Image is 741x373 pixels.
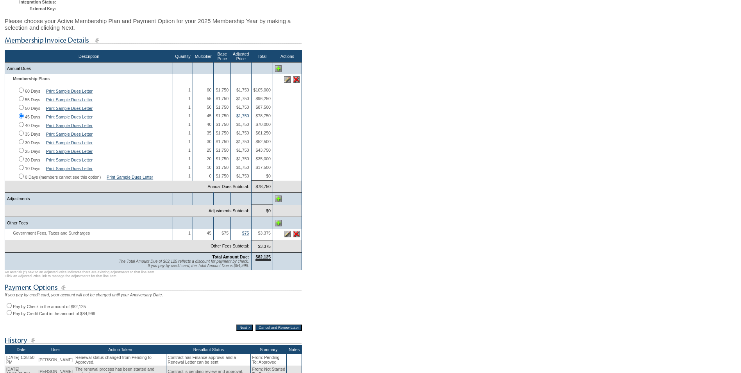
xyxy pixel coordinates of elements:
td: $3,375 [251,240,273,252]
span: 50 [207,105,212,109]
span: 30 [207,139,212,144]
span: 45 [207,113,212,118]
span: 1 [188,88,191,92]
span: 1 [188,122,191,127]
span: $52,500 [255,139,271,144]
a: Print Sample Dues Letter [46,132,93,136]
label: 35 Days [25,132,40,136]
span: 1 [188,113,191,118]
span: $1,750 [216,88,229,92]
img: subTtlPaymentOptions.gif [5,283,302,292]
th: Actions [273,50,302,63]
td: External Key: [7,6,60,11]
span: $1,750 [216,139,229,144]
th: Notes [287,345,302,354]
b: Membership Plans [13,76,50,81]
img: subTtlHistory.gif [5,335,302,345]
span: The Total Amount Due of $82,125 reflects a discount for payment by check. If you pay by credit ca... [119,259,249,268]
a: Print Sample Dues Letter [46,166,93,171]
th: Summary [251,345,287,354]
td: Renewal status changed from Pending to Approved. [74,354,166,366]
span: 1 [188,156,191,161]
span: $82,125 [255,255,271,261]
span: $1,750 [216,174,229,178]
input: Cancel and Renew Later [255,325,302,331]
span: 60 [207,88,212,92]
span: $1,750 [236,156,249,161]
span: $1,750 [236,148,249,152]
span: 10 [207,165,212,170]
span: $1,750 [236,139,249,144]
td: From: Pending To: Approved [251,354,287,366]
a: Print Sample Dues Letter [46,115,93,119]
span: $1,750 [216,113,229,118]
a: $75 [242,231,249,235]
img: Edit this line item [284,231,291,237]
label: 45 Days [25,115,40,119]
span: 25 [207,148,212,152]
span: $1,750 [236,131,249,135]
td: [PERSON_NAME] [37,354,74,366]
label: 30 Days [25,140,40,145]
span: $1,750 [216,131,229,135]
span: $1,750 [236,88,249,92]
span: $0 [266,174,271,178]
span: $35,000 [255,156,271,161]
span: $61,250 [255,131,271,135]
th: Resultant Status [166,345,251,354]
img: Add Other Fees line item [275,220,282,226]
td: Adjustments [5,193,173,205]
td: Total Amount Due: [5,252,252,270]
label: 60 Days [25,89,40,93]
span: 1 [188,148,191,152]
td: $0 [251,205,273,217]
td: Other Fees Subtotal: [5,240,252,252]
span: 1 [188,131,191,135]
th: Quantity [173,50,193,63]
span: 1 [188,139,191,144]
span: 20 [207,156,212,161]
span: $1,750 [216,96,229,101]
a: Print Sample Dues Letter [46,123,93,128]
label: 40 Days [25,123,40,128]
img: Delete this line item [293,76,300,83]
span: $1,750 [216,105,229,109]
th: Total [251,50,273,63]
td: Annual Dues Subtotal: [5,181,252,193]
td: [DATE] 1:28:50 PM [5,354,37,366]
span: $87,500 [255,105,271,109]
a: Print Sample Dues Letter [46,106,93,111]
span: $1,750 [216,122,229,127]
span: 1 [188,165,191,170]
span: $75 [221,231,229,235]
td: Adjustments Subtotal: [5,205,252,217]
span: 1 [188,231,191,235]
span: $78,750 [255,113,271,118]
span: $96,250 [255,96,271,101]
span: 35 [207,131,212,135]
label: Pay by Check in the amount of $82,125 [13,304,86,309]
th: Adjusted Price [231,50,251,63]
span: $105,000 [254,88,271,92]
label: 50 Days [25,106,40,111]
span: 1 [188,174,191,178]
th: Date [5,345,37,354]
th: Action Taken [74,345,166,354]
a: Print Sample Dues Letter [46,140,93,145]
img: subTtlMembershipInvoiceDetails.gif [5,36,302,45]
a: Print Sample Dues Letter [46,158,93,162]
input: Next > [236,325,253,331]
img: Add Adjustments line item [275,195,282,202]
label: Pay by Credit Card in the amount of $84,999 [13,311,95,316]
span: 45 [207,231,212,235]
span: If you pay by credit card, your account will not be charged until your Anniversary Date. [5,292,163,297]
a: Print Sample Dues Letter [46,89,93,93]
th: Multiplier [193,50,214,63]
span: $1,750 [236,105,249,109]
div: Please choose your Active Membership Plan and Payment Option for your 2025 Membership Year by mak... [5,14,302,35]
td: Contract has Finance approval and a Renewal Letter can be sent. [166,354,251,366]
span: $1,750 [236,165,249,170]
span: $1,750 [236,122,249,127]
img: Add Annual Dues line item [275,65,282,72]
th: Description [5,50,173,63]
